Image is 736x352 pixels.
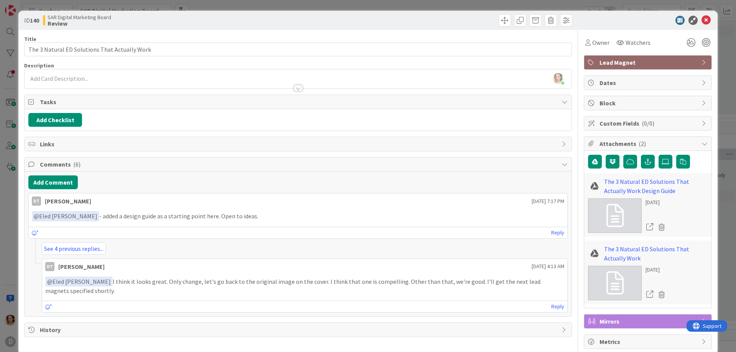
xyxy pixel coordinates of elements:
[646,266,668,274] div: [DATE]
[40,139,558,149] span: Links
[30,16,39,24] b: 140
[642,120,654,127] span: ( 0/0 )
[532,262,564,270] span: [DATE] 4:13 AM
[646,198,668,206] div: [DATE]
[24,16,39,25] span: ID
[600,139,698,148] span: Attachments
[47,278,53,285] span: @
[28,175,78,189] button: Add Comment
[48,14,111,20] span: SAR Digital Marketing Board
[600,317,698,326] span: Mirrors
[604,244,708,263] a: The 3 Natural ED Solutions That Actually Work
[45,262,54,271] div: DT
[600,119,698,128] span: Custom Fields
[58,262,105,271] div: [PERSON_NAME]
[24,43,572,56] input: type card name here...
[45,196,91,206] div: [PERSON_NAME]
[40,325,558,334] span: History
[626,38,651,47] span: Watchers
[600,98,698,108] span: Block
[48,20,111,26] b: Review
[32,211,564,221] p: - added a design guide as a starting point here. Open to ideas.
[600,58,698,67] span: Lead Magnet
[646,222,654,232] a: Open
[639,140,646,147] span: ( 2 )
[32,196,41,206] div: DT
[16,1,35,10] span: Support
[24,62,54,69] span: Description
[47,278,111,285] span: Eled [PERSON_NAME]
[34,212,39,220] span: @
[551,302,564,311] a: Reply
[45,277,564,295] p: I think it looks great. Only change, let's go back to the original image on the cover. I think th...
[646,290,654,300] a: Open
[600,337,698,346] span: Metrics
[600,78,698,87] span: Dates
[73,160,80,168] span: ( 6 )
[24,36,36,43] label: Title
[40,160,558,169] span: Comments
[553,73,563,84] img: 1Ol1I4EqlztBw9wu105dBxD3jTh8plql.jpg
[592,38,609,47] span: Owner
[551,228,564,237] a: Reply
[532,197,564,205] span: [DATE] 7:17 PM
[34,212,97,220] span: Eled [PERSON_NAME]
[28,113,82,127] button: Add Checklist
[604,177,708,195] a: The 3 Natural ED Solutions That Actually Work Design Guide
[40,97,558,106] span: Tasks
[42,242,106,255] a: See 4 previous replies...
